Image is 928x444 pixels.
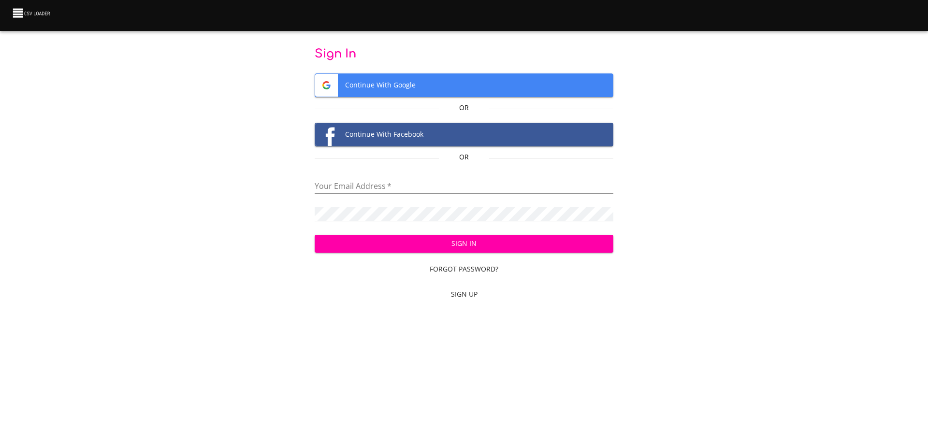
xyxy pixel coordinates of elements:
img: CSV Loader [12,6,52,20]
span: Sign In [322,238,606,250]
span: Forgot Password? [319,263,610,275]
p: Or [439,152,489,162]
button: Sign In [315,235,614,253]
img: Google logo [315,74,338,97]
span: Sign Up [319,288,610,301]
p: Sign In [315,46,614,62]
span: Continue With Google [315,74,613,97]
img: Facebook logo [315,123,338,146]
a: Sign Up [315,286,614,303]
span: Continue With Facebook [315,123,613,146]
button: Google logoContinue With Google [315,73,614,97]
p: Or [439,103,489,113]
button: Facebook logoContinue With Facebook [315,123,614,146]
a: Forgot Password? [315,260,614,278]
